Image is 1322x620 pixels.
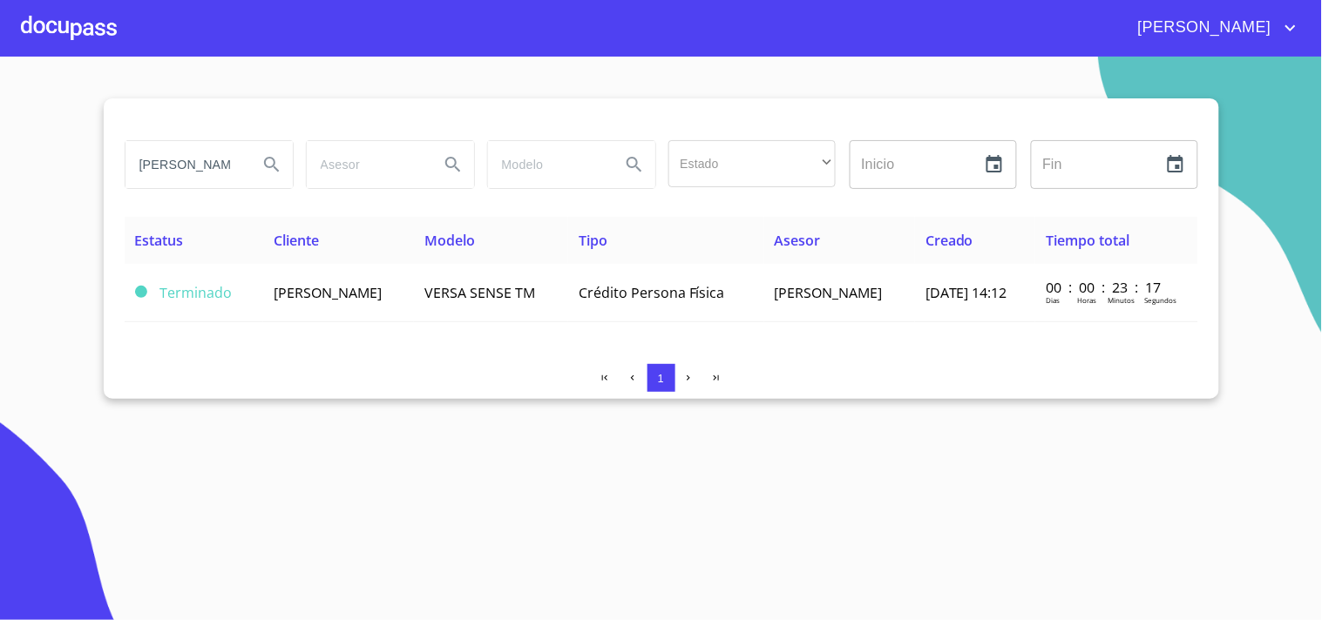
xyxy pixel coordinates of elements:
p: 00 : 00 : 23 : 17 [1046,278,1163,297]
span: [DATE] 14:12 [925,283,1007,302]
p: Minutos [1108,295,1135,305]
div: ​ [668,140,836,187]
span: Tiempo total [1046,231,1129,250]
p: Segundos [1144,295,1176,305]
p: Horas [1077,295,1096,305]
span: [PERSON_NAME] [775,283,883,302]
span: Cliente [274,231,319,250]
span: 1 [658,372,664,385]
span: Terminado [160,283,233,302]
button: account of current user [1125,14,1301,42]
span: Modelo [424,231,475,250]
span: Terminado [135,286,147,298]
span: Tipo [579,231,607,250]
button: Search [614,144,655,185]
input: search [307,141,425,188]
button: 1 [647,364,675,392]
span: Creado [925,231,973,250]
button: Search [432,144,474,185]
span: Estatus [135,231,184,250]
span: Asesor [775,231,821,250]
span: [PERSON_NAME] [1125,14,1280,42]
span: [PERSON_NAME] [274,283,382,302]
span: VERSA SENSE TM [424,283,535,302]
p: Dias [1046,295,1060,305]
input: search [488,141,607,188]
span: Crédito Persona Física [579,283,725,302]
button: Search [251,144,293,185]
input: search [125,141,244,188]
